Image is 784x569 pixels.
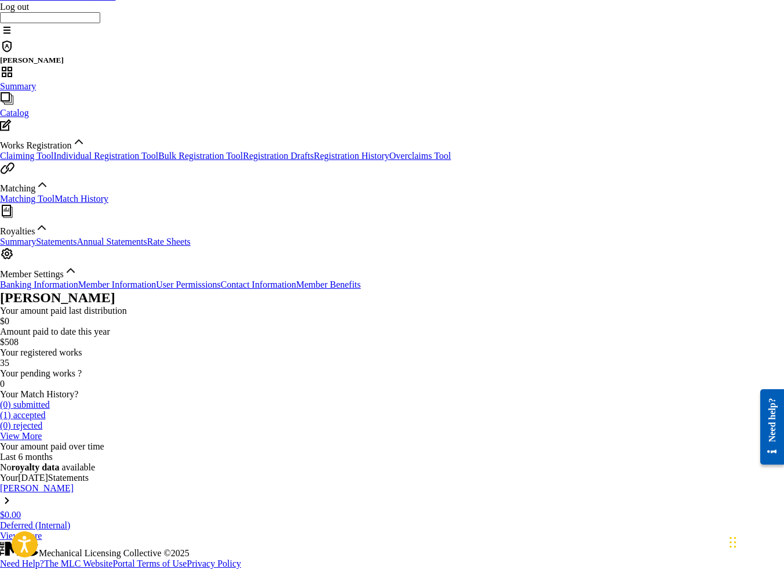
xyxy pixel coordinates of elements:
div: Drag [730,525,736,560]
a: Match History [54,194,108,204]
a: Annual Statements [76,237,147,247]
a: Statements [36,237,76,247]
a: Member Information [78,280,156,289]
span: ? [74,389,78,399]
strong: royalty data [12,462,60,472]
iframe: Resource Center [752,380,784,473]
a: Contact Information [221,280,296,289]
img: expand [35,220,49,234]
img: expand [64,263,78,277]
a: Portal Terms of Use [112,559,187,568]
a: Registration Drafts [243,151,313,161]
iframe: Chat Widget [726,513,784,569]
img: expand [35,177,49,191]
a: User Permissions [156,280,221,289]
a: Individual Registration Tool [53,151,158,161]
span: [DATE] [18,473,48,483]
a: Privacy Policy [187,559,241,568]
span: ? [78,368,82,378]
a: Rate Sheets [147,237,191,247]
span: Mechanical Licensing Collective © 2025 [39,548,189,558]
a: Overclaims Tool [389,151,451,161]
a: Registration History [314,151,389,161]
img: expand [72,135,86,148]
a: The MLC Website [44,559,112,568]
a: Bulk Registration Tool [158,151,243,161]
a: Member Benefits [296,280,361,289]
